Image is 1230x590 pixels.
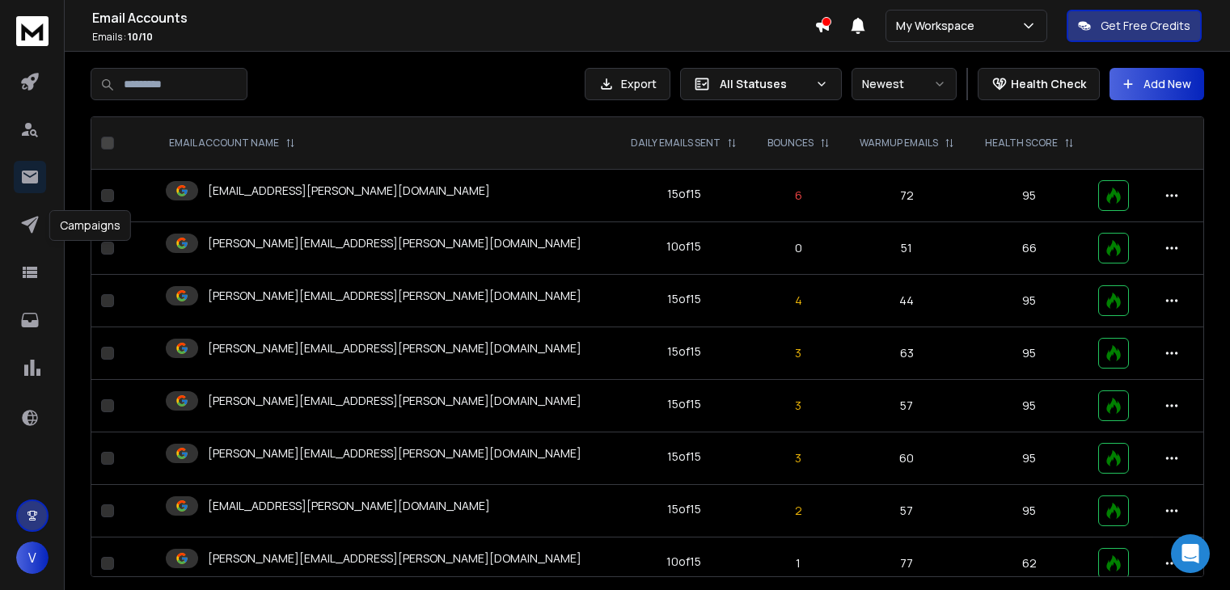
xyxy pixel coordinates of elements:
[970,170,1089,222] td: 95
[844,327,970,380] td: 63
[667,396,701,412] div: 15 of 15
[667,291,701,307] div: 15 of 15
[720,76,809,92] p: All Statuses
[16,542,49,574] button: V
[844,537,970,590] td: 77
[978,68,1100,100] button: Health Check
[762,345,834,361] p: 3
[896,18,981,34] p: My Workspace
[1110,68,1204,100] button: Add New
[208,340,581,356] p: [PERSON_NAME][EMAIL_ADDRESS][PERSON_NAME][DOMAIN_NAME]
[208,288,581,304] p: [PERSON_NAME][EMAIL_ADDRESS][PERSON_NAME][DOMAIN_NAME]
[667,501,701,517] div: 15 of 15
[860,137,938,150] p: WARMUP EMAILS
[762,555,834,571] p: 1
[970,275,1089,327] td: 95
[92,31,814,44] p: Emails :
[970,222,1089,275] td: 66
[667,186,701,202] div: 15 of 15
[767,137,814,150] p: BOUNCES
[970,537,1089,590] td: 62
[128,30,153,44] span: 10 / 10
[666,554,701,570] div: 10 of 15
[852,68,957,100] button: Newest
[49,210,131,241] div: Campaigns
[16,16,49,46] img: logo
[208,235,581,251] p: [PERSON_NAME][EMAIL_ADDRESS][PERSON_NAME][DOMAIN_NAME]
[208,393,581,409] p: [PERSON_NAME][EMAIL_ADDRESS][PERSON_NAME][DOMAIN_NAME]
[1101,18,1190,34] p: Get Free Credits
[585,68,670,100] button: Export
[631,137,721,150] p: DAILY EMAILS SENT
[762,188,834,204] p: 6
[844,222,970,275] td: 51
[208,445,581,461] p: [PERSON_NAME][EMAIL_ADDRESS][PERSON_NAME][DOMAIN_NAME]
[762,398,834,414] p: 3
[208,183,490,199] p: [EMAIL_ADDRESS][PERSON_NAME][DOMAIN_NAME]
[667,449,701,465] div: 15 of 15
[762,293,834,309] p: 4
[970,380,1089,432] td: 95
[169,137,295,150] div: EMAIL ACCOUNT NAME
[844,432,970,485] td: 60
[762,503,834,519] p: 2
[1011,76,1086,92] p: Health Check
[208,550,581,567] p: [PERSON_NAME][EMAIL_ADDRESS][PERSON_NAME][DOMAIN_NAME]
[985,137,1058,150] p: HEALTH SCORE
[762,450,834,466] p: 3
[208,498,490,514] p: [EMAIL_ADDRESS][PERSON_NAME][DOMAIN_NAME]
[970,432,1089,485] td: 95
[1067,10,1202,42] button: Get Free Credits
[1171,534,1210,573] div: Open Intercom Messenger
[844,170,970,222] td: 72
[844,275,970,327] td: 44
[844,485,970,537] td: 57
[970,485,1089,537] td: 95
[92,8,814,27] h1: Email Accounts
[667,343,701,360] div: 15 of 15
[666,238,701,255] div: 10 of 15
[970,327,1089,380] td: 95
[762,240,834,256] p: 0
[844,380,970,432] td: 57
